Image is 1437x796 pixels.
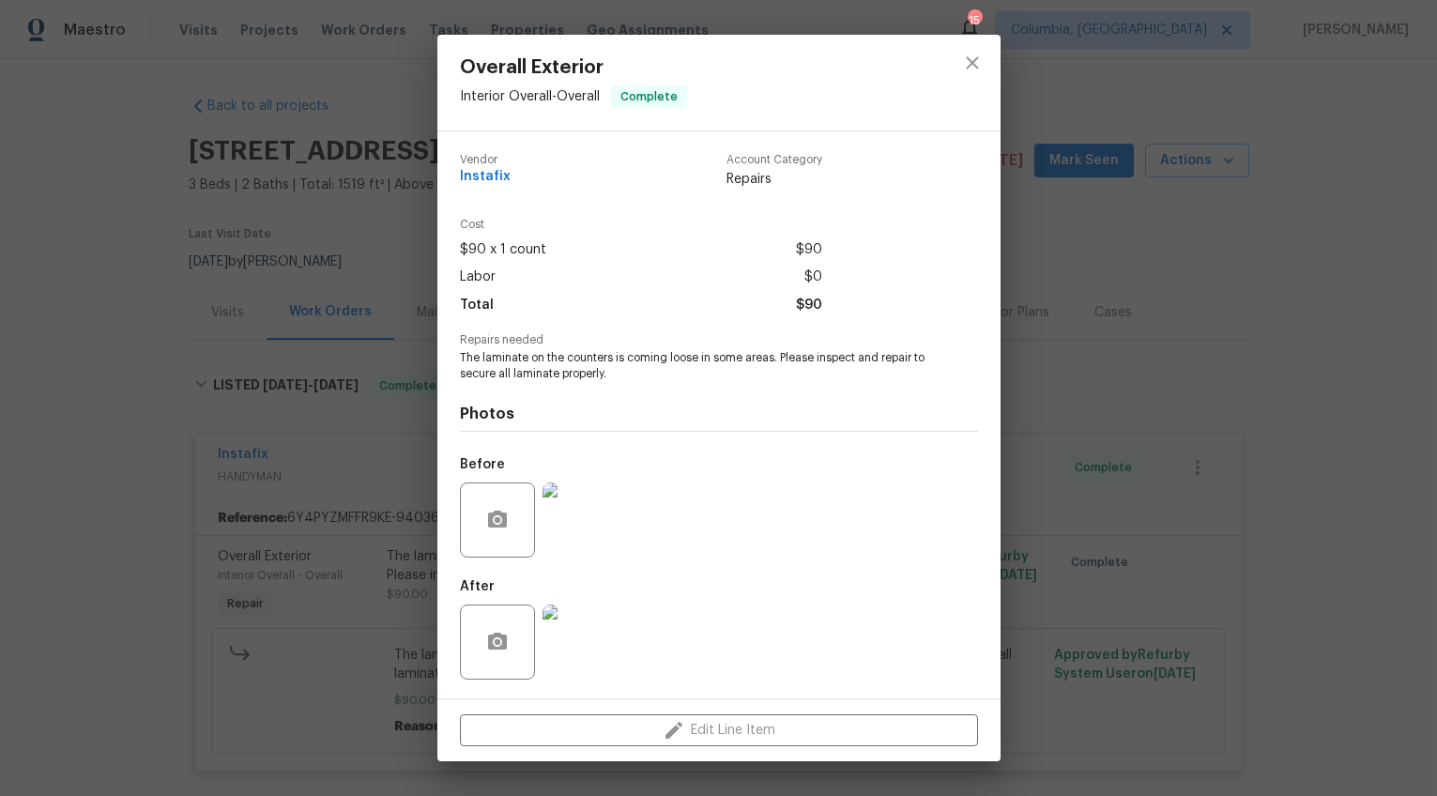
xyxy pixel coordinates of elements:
[804,264,822,291] span: $0
[613,87,685,106] span: Complete
[460,57,687,78] span: Overall Exterior
[460,170,511,184] span: Instafix
[950,40,995,85] button: close
[460,458,505,471] h5: Before
[796,292,822,319] span: $90
[460,154,511,166] span: Vendor
[460,292,494,319] span: Total
[460,580,495,593] h5: After
[460,405,978,423] h4: Photos
[460,90,600,103] span: Interior Overall - Overall
[460,264,496,291] span: Labor
[726,170,822,189] span: Repairs
[460,237,546,264] span: $90 x 1 count
[460,219,822,231] span: Cost
[460,334,978,346] span: Repairs needed
[460,350,926,382] span: The laminate on the counters is coming loose in some areas. Please inspect and repair to secure a...
[726,154,822,166] span: Account Category
[796,237,822,264] span: $90
[968,11,981,30] div: 15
